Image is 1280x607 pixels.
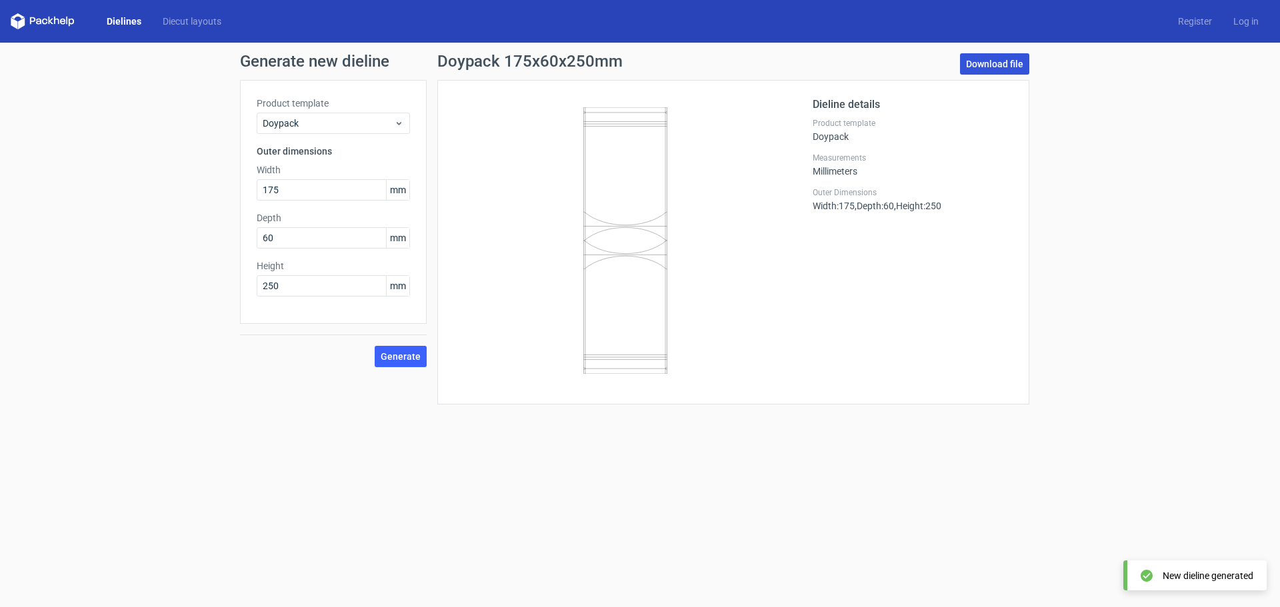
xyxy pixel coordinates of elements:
a: Register [1167,15,1223,28]
button: Generate [375,346,427,367]
label: Depth [257,211,410,225]
span: , Height : 250 [894,201,941,211]
a: Diecut layouts [152,15,232,28]
div: New dieline generated [1163,569,1253,582]
label: Height [257,259,410,273]
span: mm [386,276,409,296]
h2: Dieline details [813,97,1013,113]
div: Doypack [813,118,1013,142]
span: Doypack [263,117,394,130]
label: Outer Dimensions [813,187,1013,198]
label: Product template [257,97,410,110]
label: Width [257,163,410,177]
h1: Generate new dieline [240,53,1040,69]
label: Product template [813,118,1013,129]
span: Generate [381,352,421,361]
span: mm [386,228,409,248]
h3: Outer dimensions [257,145,410,158]
h1: Doypack 175x60x250mm [437,53,623,69]
a: Download file [960,53,1029,75]
span: mm [386,180,409,200]
a: Log in [1223,15,1269,28]
a: Dielines [96,15,152,28]
div: Millimeters [813,153,1013,177]
label: Measurements [813,153,1013,163]
span: , Depth : 60 [855,201,894,211]
span: Width : 175 [813,201,855,211]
